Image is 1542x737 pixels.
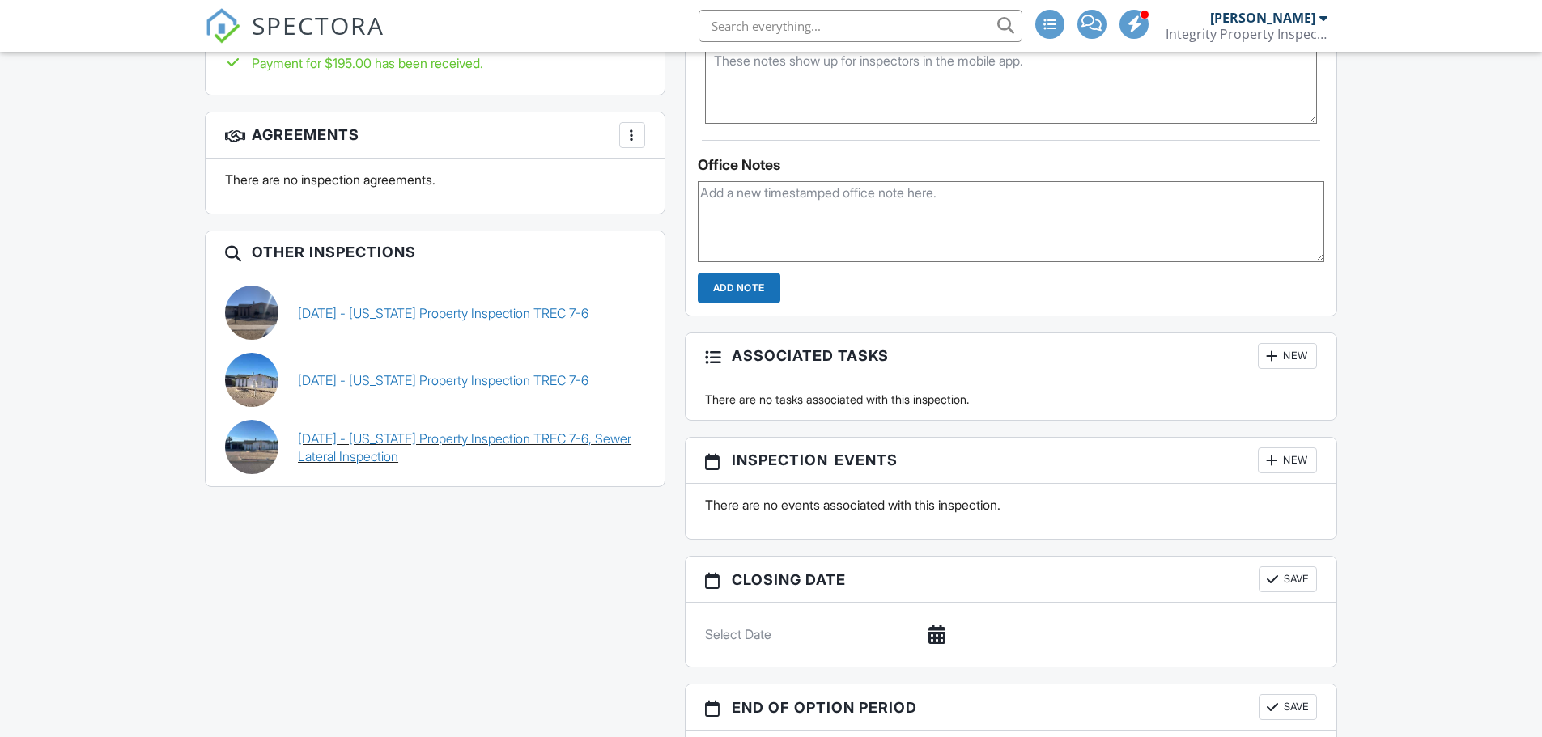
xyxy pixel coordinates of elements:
a: [DATE] - [US_STATE] Property Inspection TREC 7-6 [298,304,588,322]
span: End of Option Period [732,697,917,718]
a: [DATE] - [US_STATE] Property Inspection TREC 7-6, Sewer Lateral Inspection [298,430,645,466]
div: New [1258,447,1317,473]
a: SPECTORA [205,22,384,56]
p: There are no inspection agreements. [225,171,645,188]
div: Integrity Property Inspections [1166,26,1327,42]
div: New [1258,343,1317,369]
input: Select Date [705,615,949,654]
span: Closing date [732,569,846,591]
button: Save [1259,566,1317,592]
span: Inspection [732,449,828,471]
h3: Other Inspections [206,231,665,273]
div: Office Notes [698,157,1325,173]
input: Search everything... [699,10,1022,42]
div: Payment for $195.00 has been received. [225,54,645,72]
h3: Agreements [206,112,665,159]
div: There are no tasks associated with this inspection. [695,392,1327,408]
input: Add Note [698,273,780,303]
span: Associated Tasks [732,345,889,366]
div: [PERSON_NAME] [1210,10,1315,26]
button: Save [1259,694,1317,720]
span: SPECTORA [252,8,384,42]
p: There are no events associated with this inspection. [705,496,1318,514]
a: [DATE] - [US_STATE] Property Inspection TREC 7-6 [298,371,588,389]
img: The Best Home Inspection Software - Spectora [205,8,240,44]
span: Events [835,449,898,471]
